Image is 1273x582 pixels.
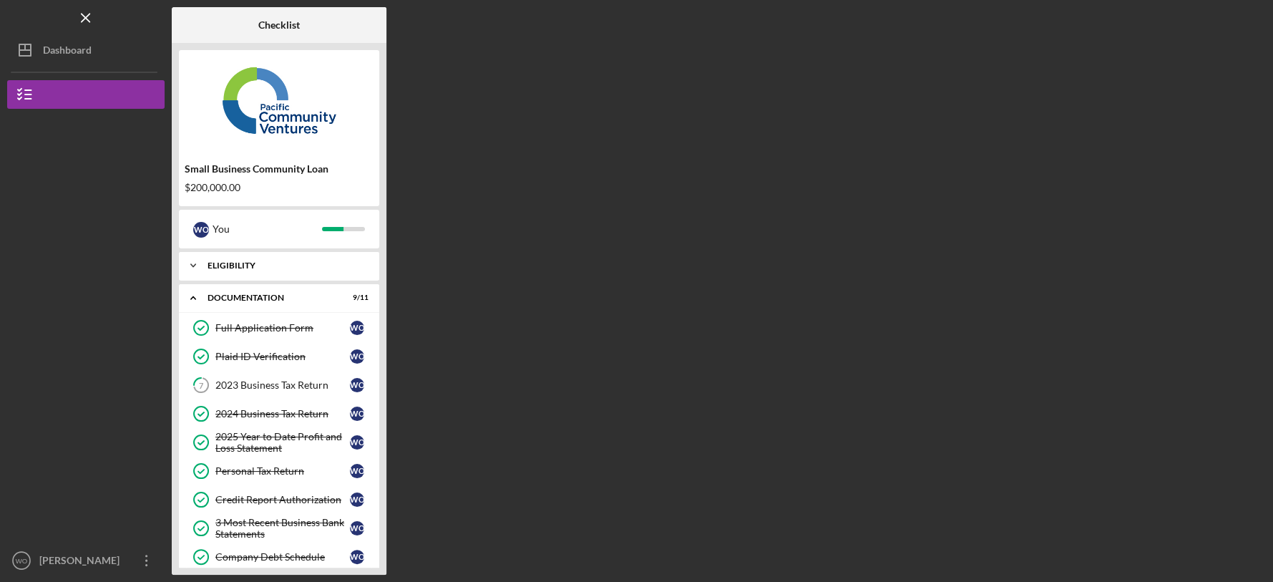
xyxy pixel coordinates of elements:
a: 3 Most Recent Business Bank StatementsWO [186,514,372,543]
div: Personal Tax Return [215,465,350,477]
div: W O [350,550,364,564]
div: 2025 Year to Date Profit and Loss Statement [215,431,350,454]
div: $200,000.00 [185,182,374,193]
text: WO [16,557,28,565]
button: Dashboard [7,36,165,64]
div: W O [350,493,364,507]
a: Credit Report AuthorizationWO [186,485,372,514]
a: Company Debt ScheduleWO [186,543,372,571]
a: 2024 Business Tax ReturnWO [186,399,372,428]
button: WO[PERSON_NAME] [7,546,165,575]
div: Credit Report Authorization [215,494,350,505]
a: Plaid ID VerificationWO [186,342,372,371]
div: W O [350,349,364,364]
div: Eligibility [208,261,361,270]
img: Product logo [179,57,379,143]
div: 2023 Business Tax Return [215,379,350,391]
tspan: 7 [199,381,204,390]
div: You [213,217,322,241]
div: W O [350,521,364,535]
div: Full Application Form [215,322,350,334]
div: 2024 Business Tax Return [215,408,350,419]
div: Dashboard [43,36,92,68]
div: W O [350,321,364,335]
div: Company Debt Schedule [215,551,350,563]
div: 3 Most Recent Business Bank Statements [215,517,350,540]
div: W O [350,407,364,421]
div: Documentation [208,294,333,302]
div: W O [350,435,364,450]
div: Plaid ID Verification [215,351,350,362]
div: Small Business Community Loan [185,163,374,175]
a: Full Application FormWO [186,314,372,342]
a: 2025 Year to Date Profit and Loss StatementWO [186,428,372,457]
div: W O [193,222,209,238]
b: Checklist [258,19,300,31]
div: W O [350,464,364,478]
div: [PERSON_NAME] [36,546,129,578]
a: 72023 Business Tax ReturnWO [186,371,372,399]
div: 9 / 11 [343,294,369,302]
a: Personal Tax ReturnWO [186,457,372,485]
div: W O [350,378,364,392]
